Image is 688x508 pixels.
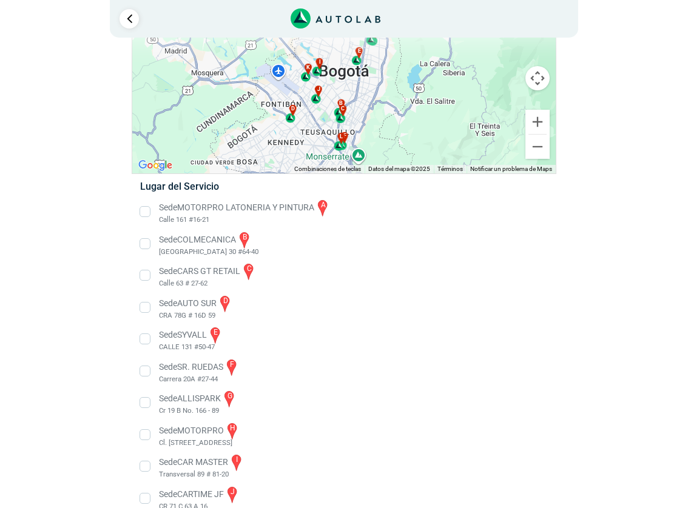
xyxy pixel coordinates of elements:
a: Ir al paso anterior [120,9,139,28]
span: c [341,105,345,113]
button: Ampliar [525,110,550,134]
span: e [358,47,361,56]
a: Link al sitio de autolab [291,12,381,24]
h5: Lugar del Servicio [140,181,547,192]
button: Reducir [525,135,550,159]
a: Abre esta zona en Google Maps (se abre en una nueva ventana) [135,158,175,173]
span: k [306,64,310,72]
span: d [291,105,295,113]
button: Combinaciones de teclas [294,165,361,173]
span: l [340,133,343,141]
span: Datos del mapa ©2025 [368,165,430,172]
a: Términos (se abre en una nueva pestaña) [437,165,463,172]
button: Controles de visualización del mapa [525,66,550,90]
img: Google [135,158,175,173]
span: f [343,132,346,141]
span: j [317,85,320,94]
a: Notificar un problema de Maps [470,165,552,172]
span: i [319,58,321,67]
span: b [339,99,343,108]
